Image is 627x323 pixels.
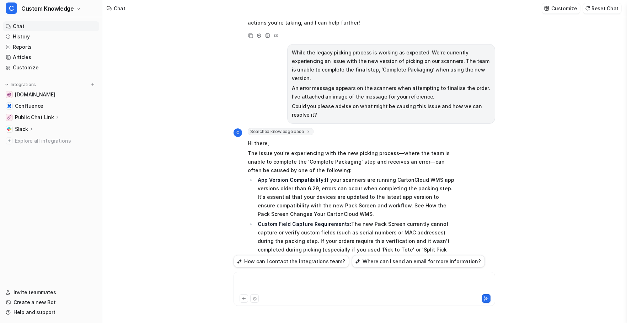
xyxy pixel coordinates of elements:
[248,128,313,135] span: Searched knowledge base
[258,177,325,183] strong: App Version Compatibility:
[3,307,99,317] a: Help and support
[248,139,456,148] p: Hi there,
[234,255,349,268] button: How can I contact the integrations team?
[15,102,43,110] span: Confluence
[7,104,11,108] img: Confluence
[15,114,54,121] p: Public Chat Link
[258,220,456,280] p: The new Pack Screen currently cannot capture or verify custom fields (such as serial numbers or M...
[292,84,491,101] p: An error message appears on the scanners when attempting to finalise the order. I’ve attached an ...
[114,5,125,12] div: Chat
[15,91,55,98] span: [DOMAIN_NAME]
[7,92,11,97] img: help.cartoncloud.com
[6,137,13,144] img: explore all integrations
[3,32,99,42] a: History
[7,115,11,120] img: Public Chat Link
[248,10,456,27] p: If you keep seeing this message after trying the above steps, let me know the actions you’re taki...
[3,136,99,146] a: Explore all integrations
[3,63,99,73] a: Customize
[3,287,99,297] a: Invite teammates
[585,6,590,11] img: reset
[7,127,11,131] img: Slack
[21,4,74,14] span: Custom Knowledge
[3,42,99,52] a: Reports
[258,176,456,218] p: If your scanners are running CartonCloud WMS app versions older than 6.29, errors can occur when ...
[248,149,456,175] p: The issue you're experiencing with the new picking process—where the team is unable to complete t...
[542,3,580,14] button: Customize
[6,2,17,14] span: C
[292,48,491,83] p: While the legacy picking process is working as expected. We're currently experiencing an issue wi...
[11,82,36,88] p: Integrations
[4,82,9,87] img: expand menu
[3,101,99,111] a: ConfluenceConfluence
[352,255,485,268] button: Where can I send an email for more information?
[3,90,99,100] a: help.cartoncloud.com[DOMAIN_NAME]
[90,82,95,87] img: menu_add.svg
[551,5,577,12] p: Customize
[544,6,549,11] img: customize
[15,126,28,133] p: Slack
[258,221,351,227] strong: Custom Field Capture Requirements:
[3,21,99,31] a: Chat
[583,3,621,14] button: Reset Chat
[3,52,99,62] a: Articles
[3,297,99,307] a: Create a new Bot
[15,135,96,147] span: Explore all integrations
[234,128,242,137] span: C
[292,102,491,119] p: Could you please advise on what might be causing this issue and how we can resolve it?
[3,81,38,88] button: Integrations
